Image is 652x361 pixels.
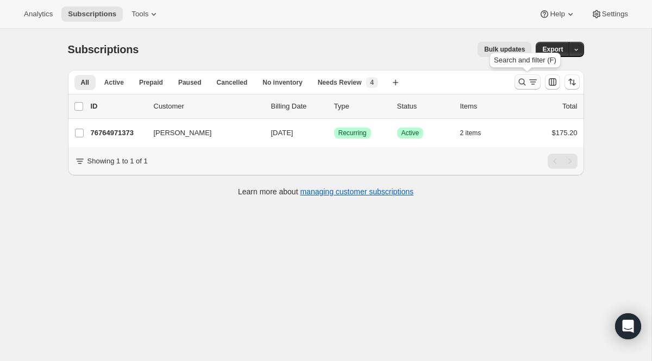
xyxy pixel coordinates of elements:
span: Bulk updates [484,45,525,54]
span: 2 items [460,129,481,137]
a: managing customer subscriptions [300,187,413,196]
nav: Pagination [548,154,578,169]
span: 4 [370,78,374,87]
span: All [81,78,89,87]
span: Recurring [338,129,367,137]
span: Active [104,78,124,87]
div: 76764971373[PERSON_NAME][DATE]SuccessRecurringSuccessActive2 items$175.20 [91,125,578,141]
button: 2 items [460,125,493,141]
p: Status [397,101,452,112]
button: [PERSON_NAME] [147,124,256,142]
span: [PERSON_NAME] [154,128,212,138]
button: Search and filter results [515,74,541,90]
span: Paused [178,78,202,87]
span: Help [550,10,565,18]
p: Billing Date [271,101,325,112]
div: IDCustomerBilling DateTypeStatusItemsTotal [91,101,578,112]
button: Subscriptions [61,7,123,22]
button: Sort the results [565,74,580,90]
span: Subscriptions [68,43,139,55]
p: Total [562,101,577,112]
div: Type [334,101,388,112]
span: [DATE] [271,129,293,137]
span: Needs Review [318,78,362,87]
button: Settings [585,7,635,22]
button: Tools [125,7,166,22]
span: Export [542,45,563,54]
button: Bulk updates [478,42,531,57]
p: ID [91,101,145,112]
span: Active [402,129,419,137]
p: 76764971373 [91,128,145,138]
div: Items [460,101,515,112]
p: Customer [154,101,262,112]
span: $175.20 [552,129,578,137]
button: Analytics [17,7,59,22]
p: Showing 1 to 1 of 1 [87,156,148,167]
button: Create new view [387,75,404,90]
span: Cancelled [217,78,248,87]
button: Help [532,7,582,22]
button: Customize table column order and visibility [545,74,560,90]
span: Analytics [24,10,53,18]
div: Open Intercom Messenger [615,313,641,339]
span: Tools [131,10,148,18]
p: Learn more about [238,186,413,197]
span: Prepaid [139,78,163,87]
button: Export [536,42,569,57]
span: Settings [602,10,628,18]
span: Subscriptions [68,10,116,18]
span: No inventory [262,78,302,87]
